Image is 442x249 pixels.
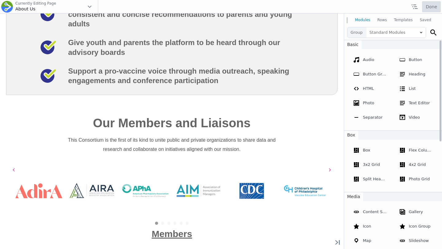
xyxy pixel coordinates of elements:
button: Group Standard Modules [347,27,426,38]
span: 4x2 Grid [409,162,426,167]
button: Rows [374,15,390,26]
span: Basic [344,40,362,49]
span: Heading [409,72,425,76]
div: Slide 6 of 34 [278,153,331,202]
span: Media [344,192,363,201]
button: Templates [390,15,416,26]
img: bluecheckmark [41,56,56,69]
div: About Us [15,6,81,12]
a: 6 [186,208,189,211]
img: The Vaccine Education Center at Children’s Hospital of Philadelphia (CHOP) [281,166,328,189]
span: Video [409,115,420,120]
span: Box [363,148,370,152]
span: Flex Columns [409,148,436,152]
span: Box [344,131,358,140]
span: List [409,86,416,91]
span: HTML [363,86,374,91]
span: Members [152,215,192,225]
span: Separator [363,115,382,120]
div: Currently Editing Page [15,1,81,6]
h3: Give youth and parents the platform to be heard through our advisory boards [68,24,303,43]
span: Content Slider [363,209,391,214]
a: 3 [167,208,170,211]
div: Slide 3 of 34 [119,153,172,202]
span: Icon [363,224,371,228]
button: Saved [416,15,435,26]
a: 5 [180,208,183,211]
img: American Immunization Registry Association (AIRA) [68,169,115,186]
img: Centers for Disease Control and Prevention (CDC) [228,168,275,186]
span: Button [409,57,422,62]
div: Slide 5 of 34 [225,153,278,202]
span: Group [347,27,366,38]
h3: Support a pro-vaccine voice through media outreach, speaking engagements and conference participa... [68,53,303,72]
img: American Pharmacists Association (APhA) [122,170,169,184]
a: 4 [173,208,176,211]
span: Photo [363,101,374,105]
span: Slideshow [409,238,429,243]
span: Button Group [363,72,390,76]
button: Outline [409,1,421,12]
span: Audio [363,57,374,62]
a: 2 [161,208,164,211]
img: Association of Immunization Managers (AIM) [175,170,222,185]
div: Slide 2 of 34 [65,153,118,202]
img: gb-icon-small.png [1,1,13,13]
img: AdirA [15,170,62,185]
p: This Consortium is the first of its kind to unite public and private organizations to share data ... [63,122,281,140]
a: 1 [155,208,158,211]
button: Modules [351,15,374,26]
img: bluecheckmark [41,27,56,41]
div: Slide 7 of 34 [331,153,385,202]
span: 3x2 Grid [363,162,380,167]
span: Icon Group [409,224,431,228]
span: Split Header [363,177,387,181]
span: Gallery [409,209,423,214]
button: Done [422,1,441,12]
span: Text Editor [409,101,430,105]
span: Photo Grid [409,177,430,181]
span: Standard Modules [366,27,426,38]
div: Slide 1 of 34 [12,153,65,202]
span: Map [363,238,371,243]
span: Our Members and Liaisons [93,103,250,116]
div: Slide 4 of 34 [172,153,225,202]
